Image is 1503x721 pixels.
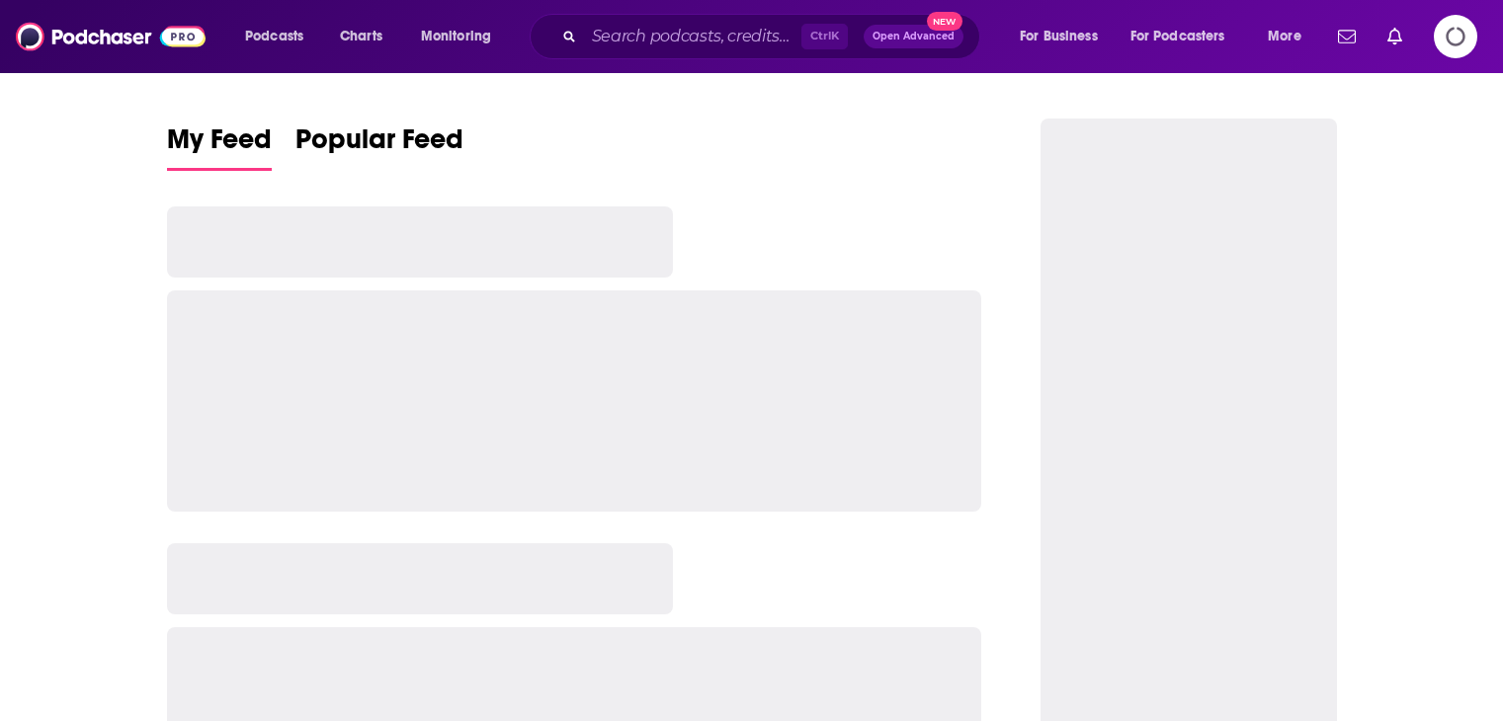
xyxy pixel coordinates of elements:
button: open menu [1254,21,1326,52]
button: Open AdvancedNew [864,25,963,48]
input: Search podcasts, credits, & more... [584,21,801,52]
div: Search podcasts, credits, & more... [548,14,999,59]
span: Podcasts [245,23,303,50]
a: Show notifications dropdown [1379,20,1410,53]
span: Charts [340,23,382,50]
a: Popular Feed [295,122,463,171]
a: Charts [327,21,394,52]
span: For Podcasters [1130,23,1225,50]
button: open menu [1118,21,1254,52]
span: Ctrl K [801,24,848,49]
a: Show notifications dropdown [1330,20,1364,53]
span: Monitoring [421,23,491,50]
span: My Feed [167,122,272,168]
span: New [927,12,962,31]
span: Logging in [1434,15,1477,58]
button: open menu [407,21,517,52]
span: For Business [1020,23,1098,50]
span: Popular Feed [295,122,463,168]
a: My Feed [167,122,272,171]
img: Podchaser - Follow, Share and Rate Podcasts [16,18,206,55]
button: open menu [231,21,329,52]
button: open menu [1006,21,1123,52]
span: Open Advanced [873,32,955,41]
span: More [1268,23,1301,50]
